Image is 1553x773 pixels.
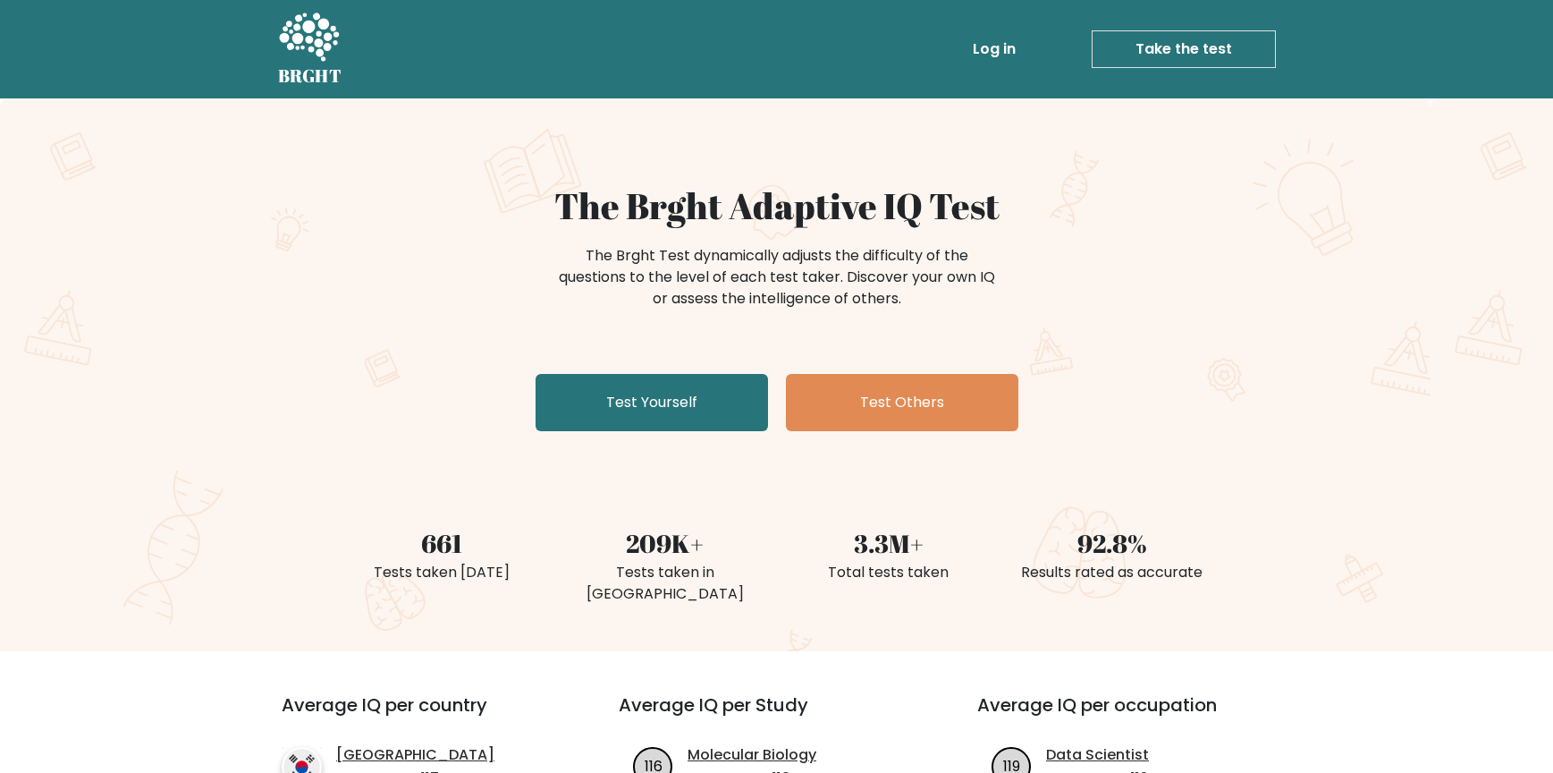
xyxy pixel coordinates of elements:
h3: Average IQ per occupation [977,694,1293,737]
a: Test Yourself [536,374,768,431]
div: 92.8% [1011,524,1213,562]
a: Molecular Biology [688,744,816,766]
div: Tests taken [DATE] [341,562,543,583]
h5: BRGHT [278,65,342,87]
a: Test Others [786,374,1018,431]
a: Take the test [1092,30,1276,68]
a: BRGHT [278,7,342,91]
a: [GEOGRAPHIC_DATA] [336,744,494,766]
h3: Average IQ per country [282,694,554,737]
div: The Brght Test dynamically adjusts the difficulty of the questions to the level of each test take... [553,245,1000,310]
div: 3.3M+ [788,524,990,562]
div: Results rated as accurate [1011,562,1213,583]
a: Data Scientist [1046,744,1149,766]
div: Total tests taken [788,562,990,583]
h1: The Brght Adaptive IQ Test [341,184,1213,227]
div: 661 [341,524,543,562]
h3: Average IQ per Study [619,694,934,737]
div: Tests taken in [GEOGRAPHIC_DATA] [564,562,766,605]
div: 209K+ [564,524,766,562]
a: Log in [966,31,1023,67]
